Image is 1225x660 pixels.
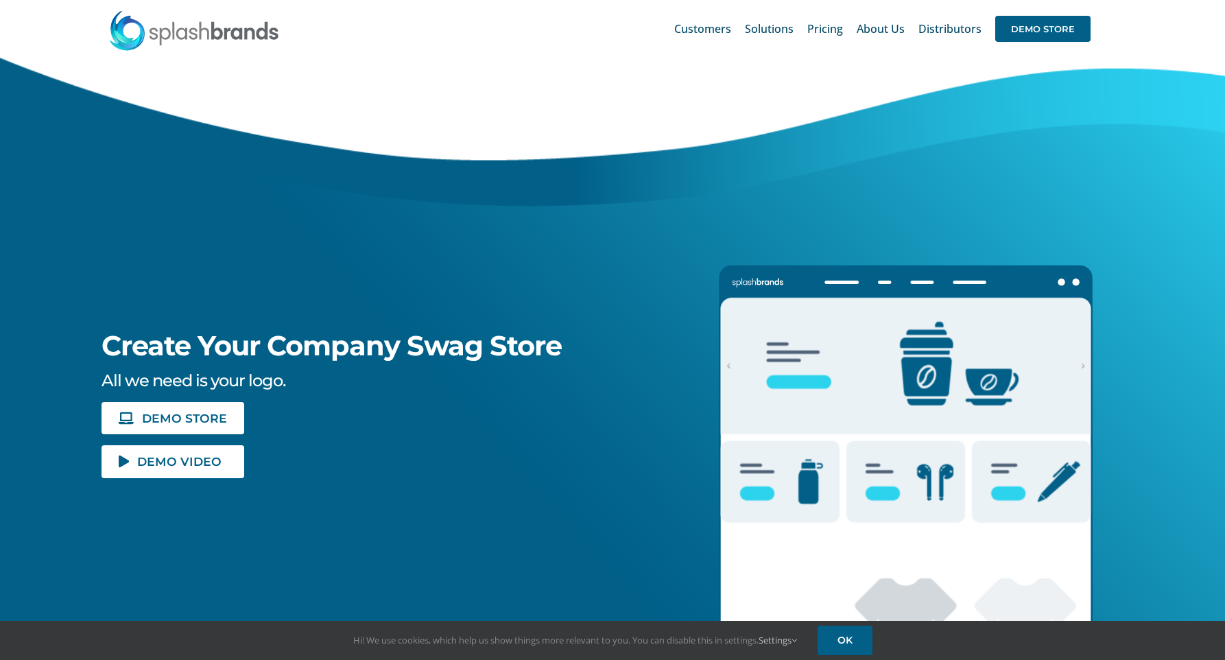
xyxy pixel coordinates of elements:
[137,456,222,467] span: DEMO VIDEO
[995,7,1091,51] a: DEMO STORE
[759,634,797,646] a: Settings
[745,23,794,34] span: Solutions
[807,7,843,51] a: Pricing
[353,634,797,646] span: Hi! We use cookies, which help us show things more relevant to you. You can disable this in setti...
[108,10,280,51] img: SplashBrands.com Logo
[674,7,731,51] a: Customers
[142,412,227,424] span: DEMO STORE
[818,626,872,655] a: OK
[102,370,285,390] span: All we need is your logo.
[102,329,562,362] span: Create Your Company Swag Store
[918,23,982,34] span: Distributors
[674,7,1091,51] nav: Main Menu
[807,23,843,34] span: Pricing
[674,23,731,34] span: Customers
[918,7,982,51] a: Distributors
[995,16,1091,42] span: DEMO STORE
[857,23,905,34] span: About Us
[102,402,244,434] a: DEMO STORE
